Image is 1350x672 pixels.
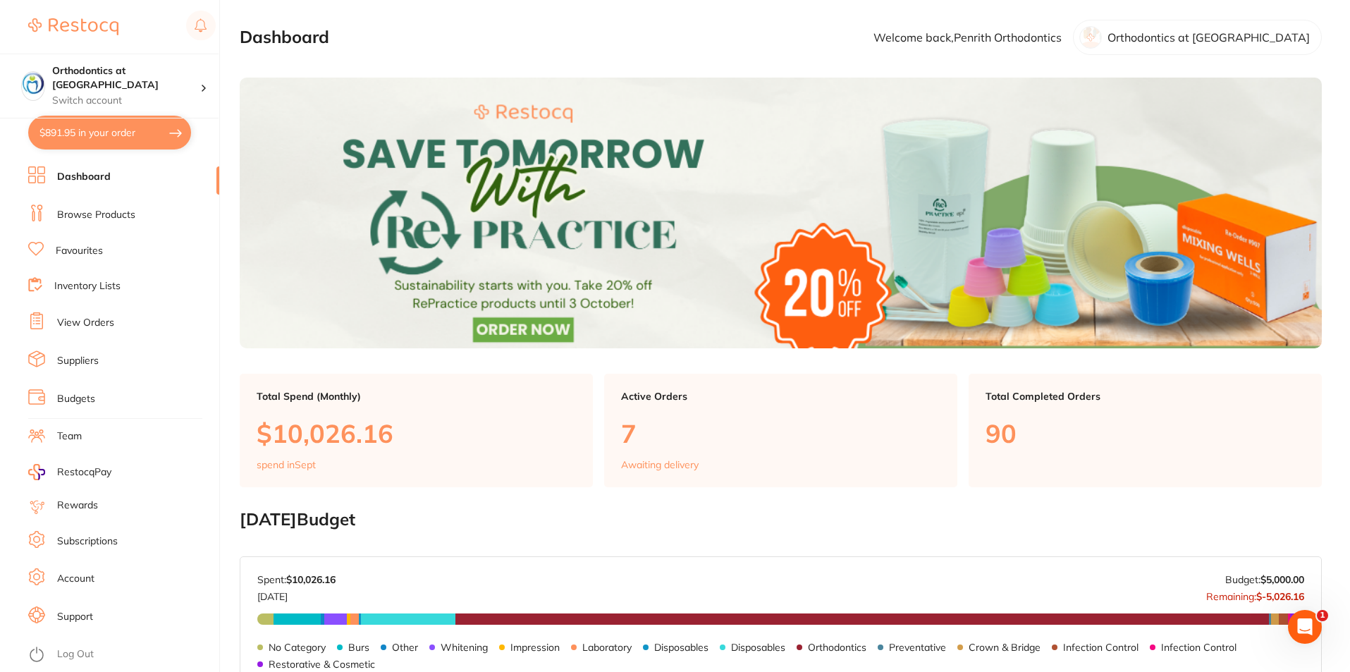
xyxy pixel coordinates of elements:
[889,642,946,653] p: Preventative
[986,391,1305,402] p: Total Completed Orders
[731,642,785,653] p: Disposables
[57,208,135,222] a: Browse Products
[28,116,191,149] button: $891.95 in your order
[621,459,699,470] p: Awaiting delivery
[986,419,1305,448] p: 90
[510,642,560,653] p: Impression
[269,659,375,670] p: Restorative & Cosmetic
[28,18,118,35] img: Restocq Logo
[621,391,940,402] p: Active Orders
[1063,642,1139,653] p: Infection Control
[969,374,1322,488] a: Total Completed Orders90
[621,419,940,448] p: 7
[582,642,632,653] p: Laboratory
[257,419,576,448] p: $10,026.16
[269,642,326,653] p: No Category
[57,170,111,184] a: Dashboard
[1161,642,1237,653] p: Infection Control
[654,642,708,653] p: Disposables
[52,64,200,92] h4: Orthodontics at Penrith
[1107,31,1310,44] p: Orthodontics at [GEOGRAPHIC_DATA]
[240,28,329,47] h2: Dashboard
[1256,590,1304,603] strong: $-5,026.16
[257,585,336,602] p: [DATE]
[240,510,1322,530] h2: [DATE] Budget
[54,279,121,293] a: Inventory Lists
[57,534,118,549] a: Subscriptions
[28,11,118,43] a: Restocq Logo
[348,642,369,653] p: Burs
[1288,610,1322,644] iframe: Intercom live chat
[392,642,418,653] p: Other
[240,78,1322,348] img: Dashboard
[57,392,95,406] a: Budgets
[28,644,215,666] button: Log Out
[808,642,866,653] p: Orthodontics
[257,574,336,585] p: Spent:
[22,72,44,94] img: Orthodontics at Penrith
[28,464,45,480] img: RestocqPay
[240,374,593,488] a: Total Spend (Monthly)$10,026.16spend inSept
[1225,574,1304,585] p: Budget:
[28,464,111,480] a: RestocqPay
[257,459,316,470] p: spend in Sept
[286,573,336,586] strong: $10,026.16
[1317,610,1328,621] span: 1
[57,354,99,368] a: Suppliers
[57,610,93,624] a: Support
[873,31,1062,44] p: Welcome back, Penrith Orthodontics
[257,391,576,402] p: Total Spend (Monthly)
[1260,573,1304,586] strong: $5,000.00
[57,499,98,513] a: Rewards
[57,316,114,330] a: View Orders
[57,572,94,586] a: Account
[1206,585,1304,602] p: Remaining:
[604,374,957,488] a: Active Orders7Awaiting delivery
[969,642,1041,653] p: Crown & Bridge
[57,429,82,444] a: Team
[52,94,200,108] p: Switch account
[56,244,103,258] a: Favourites
[57,647,94,661] a: Log Out
[57,465,111,479] span: RestocqPay
[441,642,488,653] p: Whitening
